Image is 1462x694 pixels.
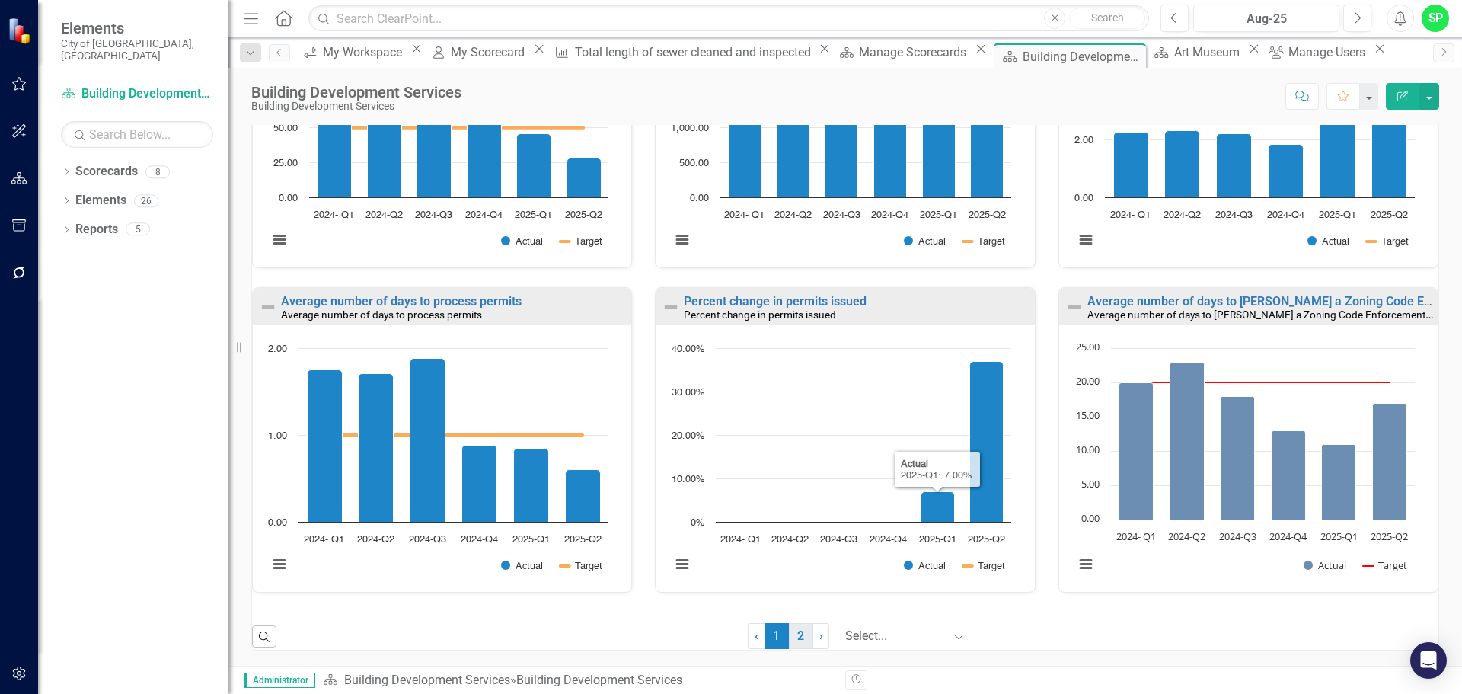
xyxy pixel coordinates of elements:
[461,535,498,545] text: 2024-Q4
[565,210,602,220] text: 2025-Q2
[501,235,543,247] button: Show Actual
[729,78,761,197] path: 2024- Q1, 1,705. Actual.
[777,78,810,197] path: 2024-Q2, 1,704. Actual.
[304,535,344,545] text: 2024- Q1
[684,309,836,321] small: Percent change in permits issued
[281,294,522,309] a: Average number of days to process permits
[663,16,1026,264] div: Chart. Highcharts interactive chart.
[512,535,550,545] text: 2025-Q1
[1164,130,1199,197] path: 2024-Q2, 2.29. Actual.
[923,71,956,197] path: 2025-Q1, 1,816. Actual.
[567,158,602,197] path: 2025-Q2, 28. Actual.
[963,560,1005,571] button: Show Target
[415,210,452,220] text: 2024-Q3
[1069,8,1145,29] button: Search
[252,287,632,593] div: Double-Click to Edit
[720,535,761,545] text: 2024- Q1
[874,77,907,197] path: 2024-Q4, 1,732. Actual.
[517,133,551,197] path: 2025-Q1, 46. Actual.
[1076,340,1100,353] text: 25.00
[1318,210,1355,220] text: 2025-Q1
[61,85,213,103] a: Building Development Services
[684,294,867,309] a: Percent change in permits issued
[921,492,955,523] path: 2025-Q1, 7. Actual.
[725,210,765,220] text: 2024- Q1
[1271,431,1305,520] path: 2024-Q4, 13. Actual.
[260,341,616,588] svg: Interactive chart
[655,287,1035,593] div: Double-Click to Edit
[1268,144,1303,197] path: 2024-Q4, 1.82. Actual.
[969,210,1006,220] text: 2025-Q2
[514,449,549,523] path: 2025-Q1, 0.85. Actual.
[1076,408,1100,422] text: 15.00
[1164,210,1201,220] text: 2024-Q2
[314,210,354,220] text: 2024- Q1
[1304,558,1346,572] button: Show Actual
[549,43,815,62] a: Total length of sewer cleaned and inspected
[741,362,1004,523] g: Actual, series 1 of 2. Bar series with 6 bars.
[1074,193,1093,203] text: 0.00
[451,43,529,62] div: My Scorecard
[409,535,446,545] text: 2024-Q3
[771,535,809,545] text: 2024-Q2
[1119,383,1153,520] path: 2024- Q1, 20. Actual.
[268,344,287,354] text: 2.00
[1218,529,1256,543] text: 2024-Q3
[663,341,1026,588] div: Chart. Highcharts interactive chart.
[75,221,118,238] a: Reports
[268,518,287,528] text: 0.00
[126,223,150,236] div: 5
[672,475,704,485] text: 10.00%
[1422,5,1449,32] button: SP
[1170,363,1204,520] path: 2024-Q2, 23. Actual.
[357,535,394,545] text: 2024-Q2
[1067,341,1422,588] svg: Interactive chart
[834,43,971,62] a: Manage Scorecards
[970,362,1004,523] path: 2025-Q2, 37. Actual.
[1065,298,1084,316] img: Not Defined
[1199,10,1334,28] div: Aug-25
[765,623,789,649] span: 1
[823,210,860,220] text: 2024-Q3
[308,370,343,523] path: 2024- Q1, 1.75. Actual.
[501,560,543,571] button: Show Actual
[679,158,709,168] text: 500.00
[1372,404,1406,520] path: 2025-Q2, 17. Actual.
[1320,529,1357,543] text: 2025-Q1
[789,623,813,649] a: 2
[904,235,946,247] button: Show Actual
[671,123,709,133] text: 1,000.00
[1067,16,1430,264] div: Chart. Highcharts interactive chart.
[1193,5,1339,32] button: Aug-25
[1288,43,1370,62] div: Manage Users
[560,235,602,247] button: Show Target
[663,341,1019,588] svg: Interactive chart
[1174,43,1244,62] div: Art Museum
[1370,210,1407,220] text: 2025-Q2
[279,193,298,203] text: 0.00
[268,431,287,441] text: 1.00
[1220,397,1254,520] path: 2024-Q3, 18. Actual.
[61,19,213,37] span: Elements
[1113,132,1148,197] path: 2024- Q1, 2.26. Actual.
[1371,62,1406,197] path: 2025-Q2, 4.67. Actual.
[244,673,315,688] span: Administrator
[1023,47,1142,66] div: Building Development Services
[564,535,602,545] text: 2025-Q2
[260,16,616,264] svg: Interactive chart
[259,298,277,316] img: Not Defined
[281,309,482,321] small: Average number of days to process permits
[672,344,704,354] text: 40.00%
[1267,210,1304,220] text: 2024-Q4
[1113,62,1406,197] g: Actual, series 1 of 2. Bar series with 6 bars.
[1216,133,1251,197] path: 2024-Q3, 2.21. Actual.
[410,359,445,523] path: 2024-Q3, 1.88. Actual.
[1076,374,1100,388] text: 20.00
[1091,11,1124,24] span: Search
[1075,229,1096,251] button: View chart menu, Chart
[662,298,680,316] img: Not Defined
[75,163,138,181] a: Scorecards
[269,229,290,251] button: View chart menu, Chart
[344,673,510,687] a: Building Development Services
